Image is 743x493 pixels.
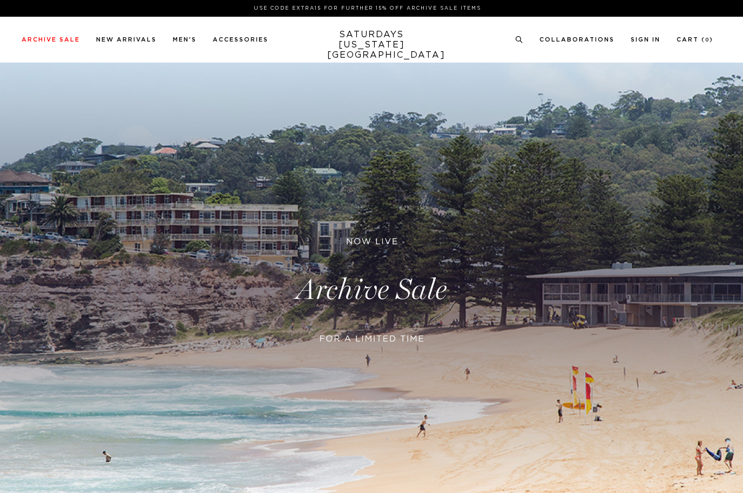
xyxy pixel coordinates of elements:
small: 0 [705,38,710,43]
p: Use Code EXTRA15 for Further 15% Off Archive Sale Items [26,4,709,12]
a: Men's [173,37,197,43]
a: Archive Sale [22,37,80,43]
a: New Arrivals [96,37,157,43]
a: SATURDAYS[US_STATE][GEOGRAPHIC_DATA] [327,30,416,60]
a: Collaborations [539,37,614,43]
a: Accessories [213,37,268,43]
a: Sign In [631,37,660,43]
a: Cart (0) [677,37,713,43]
